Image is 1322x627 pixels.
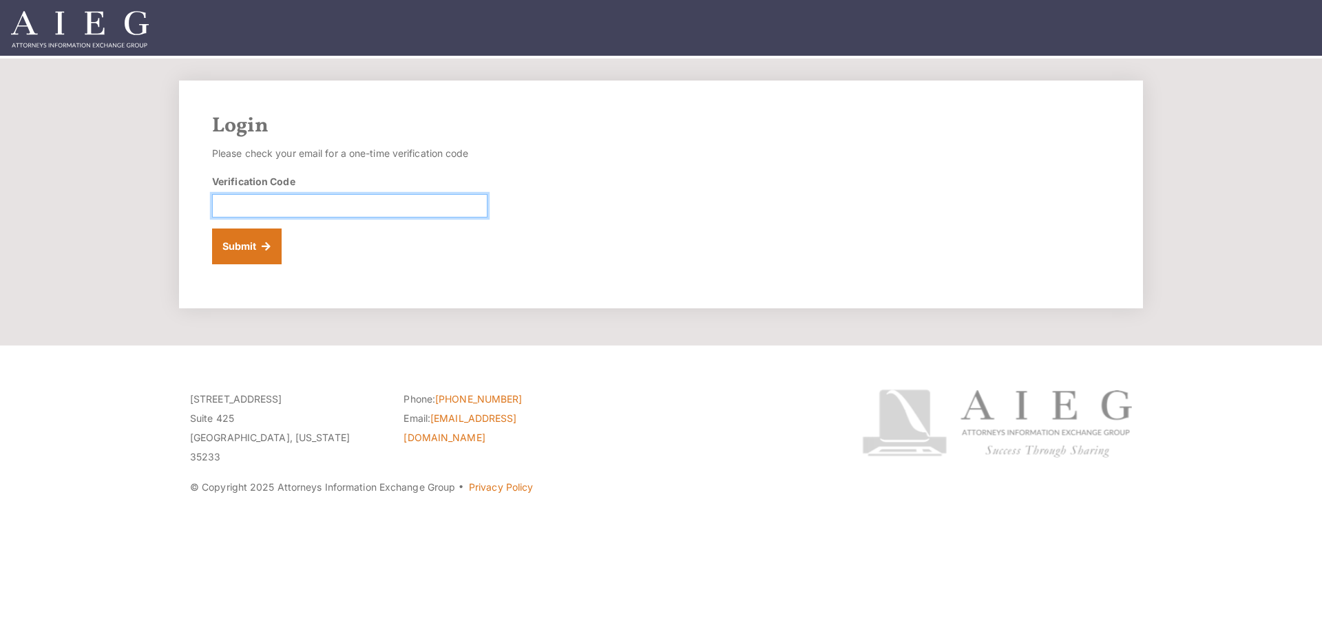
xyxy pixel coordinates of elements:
li: Email: [403,409,596,447]
img: Attorneys Information Exchange Group logo [862,390,1132,458]
p: Please check your email for a one-time verification code [212,144,487,163]
a: [PHONE_NUMBER] [435,393,522,405]
img: Attorneys Information Exchange Group [11,11,149,47]
a: [EMAIL_ADDRESS][DOMAIN_NAME] [403,412,516,443]
li: Phone: [403,390,596,409]
h2: Login [212,114,1110,138]
label: Verification Code [212,174,295,189]
a: Privacy Policy [469,481,533,493]
button: Submit [212,229,282,264]
p: © Copyright 2025 Attorneys Information Exchange Group [190,478,810,497]
p: [STREET_ADDRESS] Suite 425 [GEOGRAPHIC_DATA], [US_STATE] 35233 [190,390,383,467]
span: · [458,487,464,493]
